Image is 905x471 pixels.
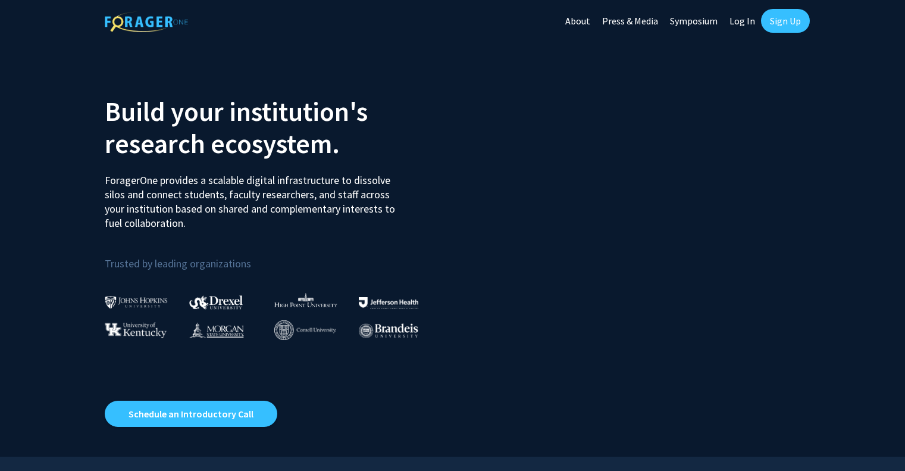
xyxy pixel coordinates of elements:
[189,295,243,309] img: Drexel University
[105,401,277,427] a: Opens in a new tab
[359,297,418,308] img: Thomas Jefferson University
[105,322,167,338] img: University of Kentucky
[105,296,168,308] img: Johns Hopkins University
[105,164,403,230] p: ForagerOne provides a scalable digital infrastructure to dissolve silos and connect students, fac...
[105,240,444,273] p: Trusted by leading organizations
[105,11,188,32] img: ForagerOne Logo
[274,320,336,340] img: Cornell University
[761,9,810,33] a: Sign Up
[359,323,418,338] img: Brandeis University
[189,322,244,338] img: Morgan State University
[105,95,444,160] h2: Build your institution's research ecosystem.
[274,293,337,307] img: High Point University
